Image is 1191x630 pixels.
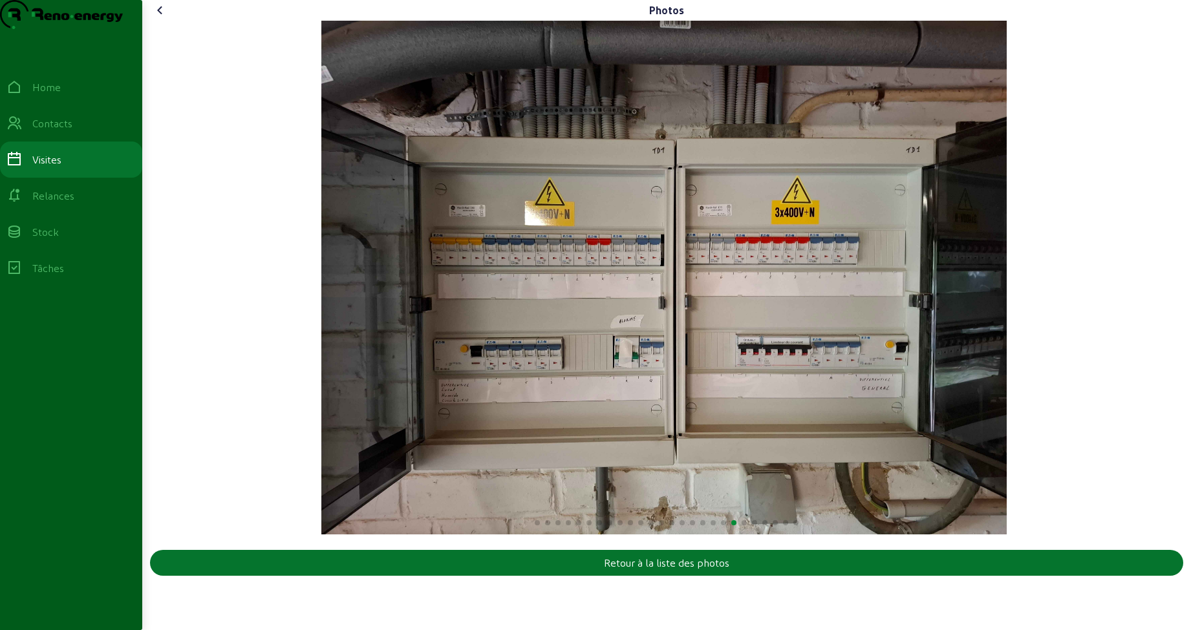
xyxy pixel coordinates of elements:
[32,79,61,95] div: Home
[150,21,1178,534] swiper-slide: 20 / 26
[32,224,59,240] div: Stock
[321,21,1007,534] img: 407854cb-3d6c-2d26-24cd-0fcc96413caa.jpeg
[604,555,729,571] div: Retour à la liste des photos
[32,152,61,167] div: Visites
[649,3,684,18] div: Photos
[32,188,74,204] div: Relances
[32,260,64,276] div: Tâches
[32,116,72,131] div: Contacts
[150,550,1183,576] button: Retour à la liste des photos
